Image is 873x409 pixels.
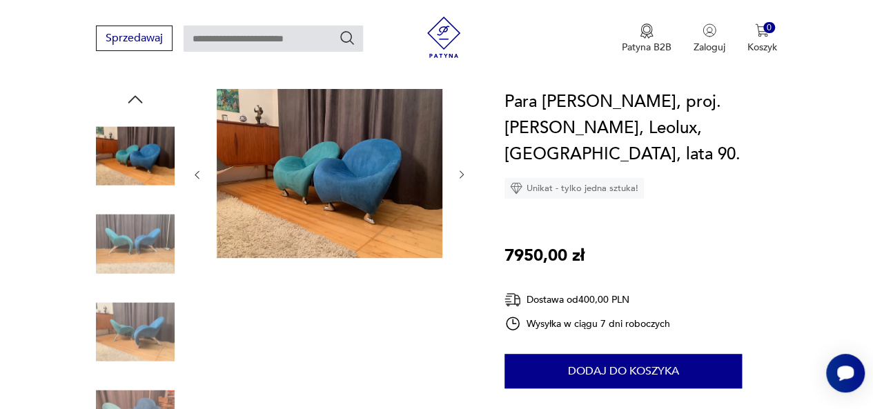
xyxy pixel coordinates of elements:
[504,354,742,388] button: Dodaj do koszyka
[510,182,522,194] img: Ikona diamentu
[504,243,585,269] p: 7950,00 zł
[504,89,777,168] h1: Para [PERSON_NAME], proj. [PERSON_NAME], Leolux, [GEOGRAPHIC_DATA], lata 90.
[826,354,865,392] iframe: Smartsupp widget button
[747,41,777,54] p: Koszyk
[339,30,355,46] button: Szukaj
[504,315,670,332] div: Wysyłka w ciągu 7 dni roboczych
[755,23,769,37] img: Ikona koszyka
[217,89,442,258] img: Zdjęcie produktu Para foteli Papageno, proj. Jan Armgardt, Leolux, Holandia, lata 90.
[96,117,175,195] img: Zdjęcie produktu Para foteli Papageno, proj. Jan Armgardt, Leolux, Holandia, lata 90.
[504,178,644,199] div: Unikat - tylko jedna sztuka!
[703,23,716,37] img: Ikonka użytkownika
[622,23,671,54] button: Patyna B2B
[763,22,775,34] div: 0
[96,34,173,44] a: Sprzedawaj
[423,17,464,58] img: Patyna - sklep z meblami i dekoracjami vintage
[504,291,521,308] img: Ikona dostawy
[96,292,175,371] img: Zdjęcie produktu Para foteli Papageno, proj. Jan Armgardt, Leolux, Holandia, lata 90.
[694,41,725,54] p: Zaloguj
[694,23,725,54] button: Zaloguj
[622,41,671,54] p: Patyna B2B
[96,26,173,51] button: Sprzedawaj
[504,291,670,308] div: Dostawa od 400,00 PLN
[622,23,671,54] a: Ikona medaluPatyna B2B
[747,23,777,54] button: 0Koszyk
[640,23,654,39] img: Ikona medalu
[96,205,175,283] img: Zdjęcie produktu Para foteli Papageno, proj. Jan Armgardt, Leolux, Holandia, lata 90.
